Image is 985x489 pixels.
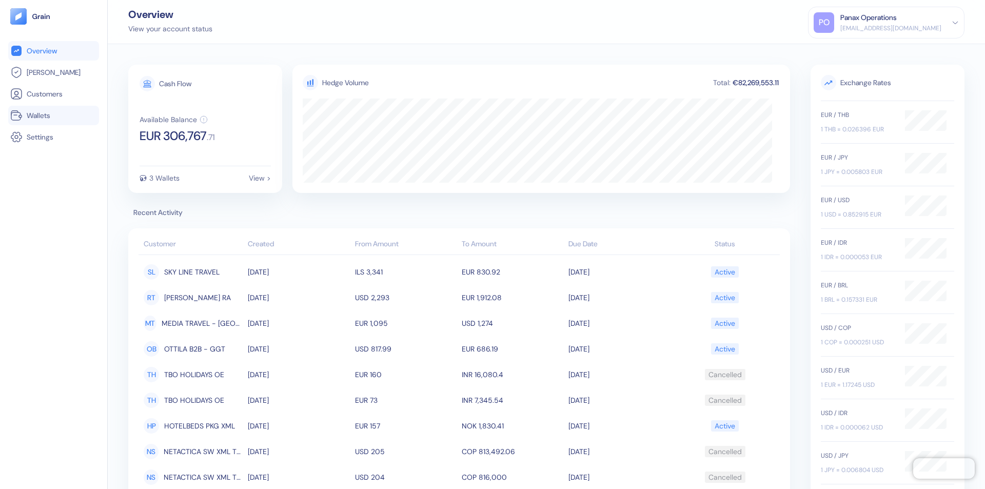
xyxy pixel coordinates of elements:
a: Settings [10,131,97,143]
div: Active [715,315,735,332]
div: Cancelled [708,392,742,409]
span: TBO HOLIDAYS OE [164,392,224,409]
span: RASHID TOURS RA [164,289,231,306]
th: To Amount [459,234,566,255]
td: USD 817.99 [352,336,459,362]
td: [DATE] [566,387,673,413]
div: Cancelled [708,468,742,486]
div: USD / COP [821,323,895,332]
div: Cancelled [708,443,742,460]
td: [DATE] [566,439,673,464]
span: MEDIA TRAVEL - MATOSINHOS [162,315,243,332]
div: Active [715,289,735,306]
div: EUR / IDR [821,238,895,247]
td: EUR 160 [352,362,459,387]
span: [PERSON_NAME] [27,67,81,77]
div: MT [144,316,156,331]
td: [DATE] [245,362,352,387]
div: Total: [712,79,732,86]
a: [PERSON_NAME] [10,66,97,79]
div: Panax Operations [840,12,897,23]
div: USD / JPY [821,451,895,460]
td: USD 1,274 [459,310,566,336]
div: EUR / JPY [821,153,895,162]
div: 1 BRL = 0.157331 EUR [821,295,895,304]
div: Cancelled [708,366,742,383]
div: 1 JPY = 0.006804 USD [821,465,895,475]
div: NS [144,470,159,485]
td: ILS 3,341 [352,259,459,285]
td: [DATE] [245,259,352,285]
td: [DATE] [245,413,352,439]
div: Status [676,239,775,249]
div: 1 THB = 0.026396 EUR [821,125,895,134]
div: Active [715,263,735,281]
div: TH [144,393,159,408]
div: USD / EUR [821,366,895,375]
span: EUR 306,767 [140,130,207,142]
td: [DATE] [566,310,673,336]
button: Available Balance [140,115,208,124]
div: SL [144,264,159,280]
div: €82,269,553.11 [732,79,780,86]
div: 1 IDR = 0.000062 USD [821,423,895,432]
a: Overview [10,45,97,57]
span: Wallets [27,110,50,121]
div: Hedge Volume [322,77,369,88]
div: 1 COP = 0.000251 USD [821,338,895,347]
a: Customers [10,88,97,100]
div: 1 IDR = 0.000053 EUR [821,252,895,262]
div: 1 USD = 0.852915 EUR [821,210,895,219]
span: . 71 [207,133,215,142]
td: EUR 830.92 [459,259,566,285]
div: Active [715,340,735,358]
th: Created [245,234,352,255]
td: [DATE] [245,285,352,310]
th: Customer [139,234,245,255]
div: Cash Flow [159,80,191,87]
td: [DATE] [566,336,673,362]
span: Settings [27,132,53,142]
span: NETACTICA SW XML TEST [164,443,243,460]
a: Wallets [10,109,97,122]
td: [DATE] [566,413,673,439]
div: NS [144,444,159,459]
td: [DATE] [566,259,673,285]
td: [DATE] [566,285,673,310]
td: EUR 157 [352,413,459,439]
td: EUR 1,095 [352,310,459,336]
span: Customers [27,89,63,99]
td: [DATE] [566,362,673,387]
div: EUR / BRL [821,281,895,290]
span: TBO HOLIDAYS OE [164,366,224,383]
iframe: Chatra live chat [913,458,975,479]
div: Overview [128,9,212,19]
div: HP [144,418,159,434]
div: PO [814,12,834,33]
div: USD / IDR [821,408,895,418]
img: logo-tablet-V2.svg [10,8,27,25]
span: Recent Activity [128,207,790,218]
span: Overview [27,46,57,56]
div: Available Balance [140,116,197,123]
div: 1 JPY = 0.005803 EUR [821,167,895,177]
td: EUR 686.19 [459,336,566,362]
div: View > [249,174,271,182]
div: OB [144,341,159,357]
td: USD 2,293 [352,285,459,310]
img: logo [32,13,51,20]
td: INR 16,080.4 [459,362,566,387]
div: 1 EUR = 1.17245 USD [821,380,895,389]
td: EUR 73 [352,387,459,413]
div: EUR / THB [821,110,895,120]
div: [EMAIL_ADDRESS][DOMAIN_NAME] [840,24,941,33]
td: EUR 1,912.08 [459,285,566,310]
td: [DATE] [245,439,352,464]
div: 3 Wallets [149,174,180,182]
td: [DATE] [245,310,352,336]
th: From Amount [352,234,459,255]
div: Active [715,417,735,435]
span: Exchange Rates [821,75,954,90]
td: USD 205 [352,439,459,464]
div: EUR / USD [821,195,895,205]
